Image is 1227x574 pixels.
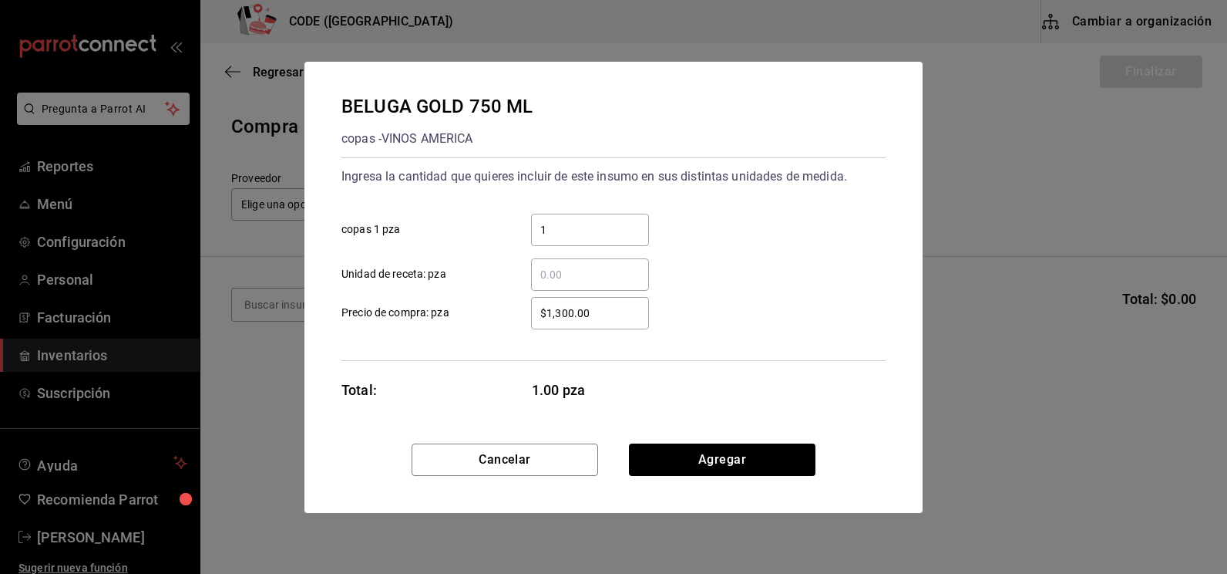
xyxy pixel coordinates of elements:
[532,380,650,400] span: 1.00 pza
[531,221,649,239] input: copas 1 pza
[341,221,400,238] span: copas 1 pza
[341,266,446,282] span: Unidad de receta: pza
[341,127,533,151] div: copas - VINOS AMERICA
[412,444,598,476] button: Cancelar
[629,444,815,476] button: Agregar
[531,265,649,284] input: Unidad de receta: pza
[341,305,449,321] span: Precio de compra: pza
[531,304,649,322] input: Precio de compra: pza
[341,380,377,400] div: Total:
[341,164,886,189] div: Ingresa la cantidad que quieres incluir de este insumo en sus distintas unidades de medida.
[341,93,533,120] div: BELUGA GOLD 750 ML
